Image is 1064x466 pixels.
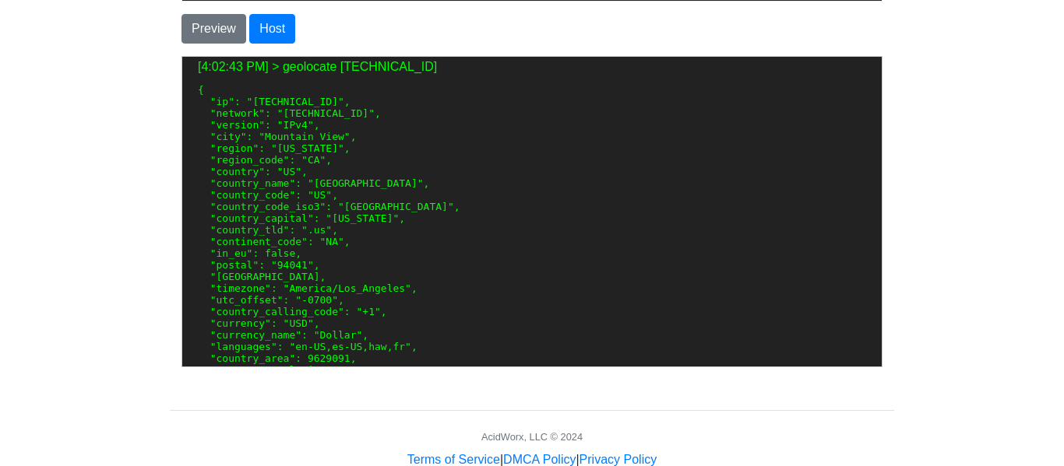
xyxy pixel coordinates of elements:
div: [4:02:43 PM] > geolocate [TECHNICAL_ID] [16,3,684,17]
div: AcidWorx, LLC © 2024 [481,429,583,444]
pre: { "ip": "[TECHNICAL_ID]", "network": "[TECHNICAL_ID]", "version": "IPv4", "city": "Mountain View"... [16,27,684,354]
button: Preview [181,14,246,44]
a: DMCA Policy [503,453,576,466]
a: Terms of Service [407,453,500,466]
button: Host [249,14,295,44]
a: Privacy Policy [580,453,657,466]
